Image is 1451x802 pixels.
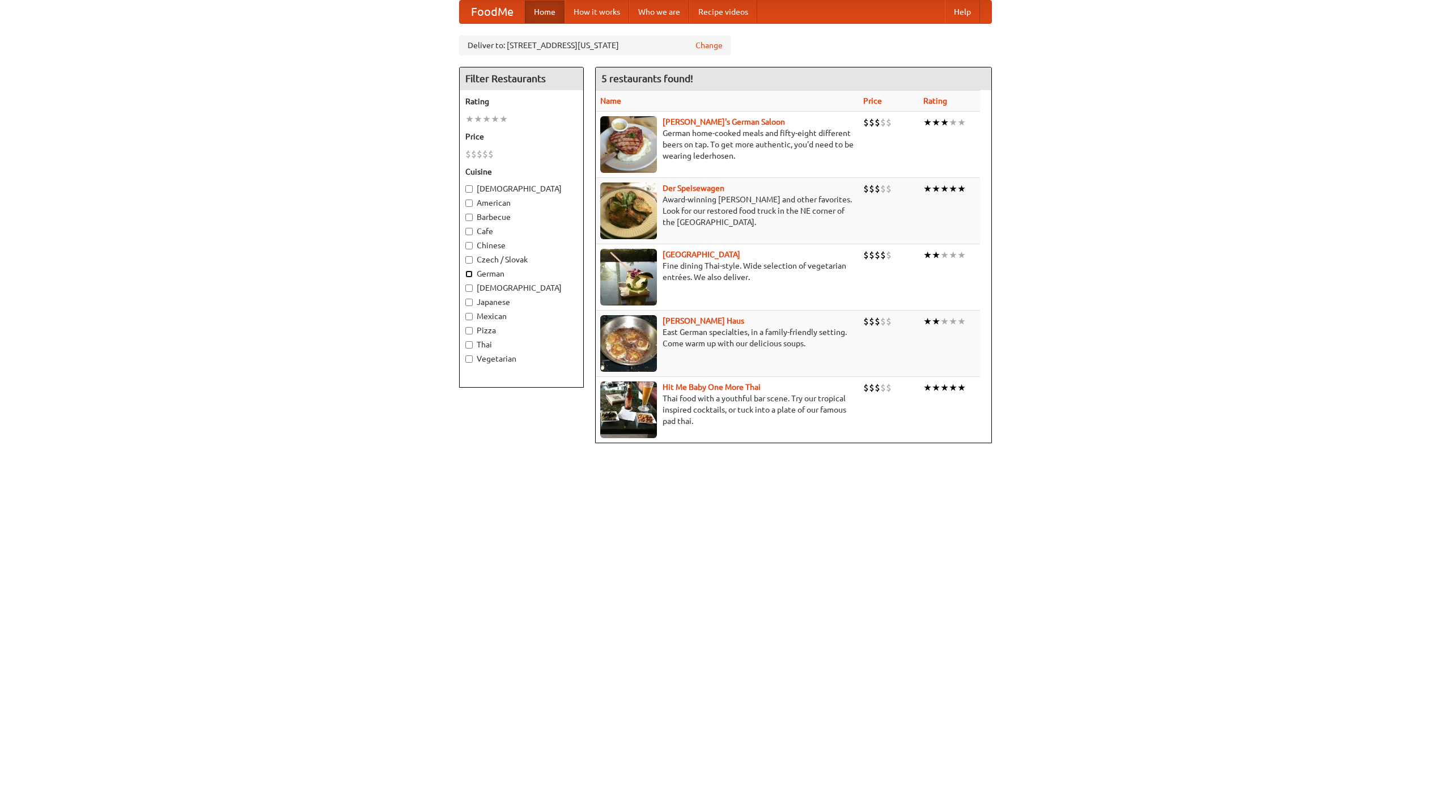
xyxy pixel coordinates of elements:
label: [DEMOGRAPHIC_DATA] [465,282,578,294]
li: ★ [923,116,932,129]
li: $ [863,183,869,195]
a: Der Speisewagen [663,184,724,193]
h4: Filter Restaurants [460,67,583,90]
li: $ [869,381,875,394]
li: ★ [949,249,957,261]
input: Czech / Slovak [465,256,473,264]
li: ★ [940,315,949,328]
input: Mexican [465,313,473,320]
input: Japanese [465,299,473,306]
img: satay.jpg [600,249,657,305]
h5: Price [465,131,578,142]
li: $ [875,381,880,394]
a: Recipe videos [689,1,757,23]
li: ★ [949,183,957,195]
input: German [465,270,473,278]
li: $ [880,381,886,394]
li: $ [880,116,886,129]
label: [DEMOGRAPHIC_DATA] [465,183,578,194]
li: ★ [940,381,949,394]
li: $ [880,183,886,195]
label: Vegetarian [465,353,578,364]
li: $ [875,116,880,129]
label: Thai [465,339,578,350]
li: ★ [932,116,940,129]
p: German home-cooked meals and fifty-eight different beers on tap. To get more authentic, you'd nee... [600,128,854,162]
li: ★ [957,315,966,328]
input: [DEMOGRAPHIC_DATA] [465,285,473,292]
a: Help [945,1,980,23]
a: Home [525,1,565,23]
li: $ [863,249,869,261]
li: ★ [474,113,482,125]
a: Hit Me Baby One More Thai [663,383,761,392]
a: Who we are [629,1,689,23]
li: ★ [465,113,474,125]
li: ★ [940,116,949,129]
li: ★ [932,249,940,261]
img: kohlhaus.jpg [600,315,657,372]
li: ★ [957,249,966,261]
li: ★ [499,113,508,125]
li: ★ [949,116,957,129]
input: Cafe [465,228,473,235]
li: $ [863,116,869,129]
li: ★ [940,183,949,195]
label: Czech / Slovak [465,254,578,265]
li: ★ [957,116,966,129]
li: $ [465,148,471,160]
label: American [465,197,578,209]
li: $ [477,148,482,160]
label: Barbecue [465,211,578,223]
li: ★ [923,381,932,394]
p: East German specialties, in a family-friendly setting. Come warm up with our delicious soups. [600,326,854,349]
li: ★ [949,315,957,328]
li: ★ [491,113,499,125]
label: Japanese [465,296,578,308]
li: $ [869,116,875,129]
a: [PERSON_NAME] Haus [663,316,744,325]
a: Price [863,96,882,105]
p: Award-winning [PERSON_NAME] and other favorites. Look for our restored food truck in the NE corne... [600,194,854,228]
li: $ [488,148,494,160]
li: $ [863,381,869,394]
label: Cafe [465,226,578,237]
label: Pizza [465,325,578,336]
li: $ [886,381,892,394]
li: $ [886,116,892,129]
li: ★ [932,315,940,328]
li: $ [863,315,869,328]
a: [PERSON_NAME]'s German Saloon [663,117,785,126]
input: Pizza [465,327,473,334]
li: $ [875,249,880,261]
input: Thai [465,341,473,349]
input: American [465,200,473,207]
li: ★ [932,381,940,394]
input: Vegetarian [465,355,473,363]
b: [GEOGRAPHIC_DATA] [663,250,740,259]
a: How it works [565,1,629,23]
p: Fine dining Thai-style. Wide selection of vegetarian entrées. We also deliver. [600,260,854,283]
a: Change [695,40,723,51]
li: $ [886,315,892,328]
a: Rating [923,96,947,105]
img: esthers.jpg [600,116,657,173]
ng-pluralize: 5 restaurants found! [601,73,693,84]
input: Barbecue [465,214,473,221]
li: ★ [923,249,932,261]
label: Mexican [465,311,578,322]
img: speisewagen.jpg [600,183,657,239]
li: ★ [940,249,949,261]
li: ★ [949,381,957,394]
img: babythai.jpg [600,381,657,438]
li: ★ [923,183,932,195]
li: $ [886,183,892,195]
input: Chinese [465,242,473,249]
li: $ [875,315,880,328]
li: $ [869,315,875,328]
li: ★ [932,183,940,195]
label: Chinese [465,240,578,251]
h5: Rating [465,96,578,107]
